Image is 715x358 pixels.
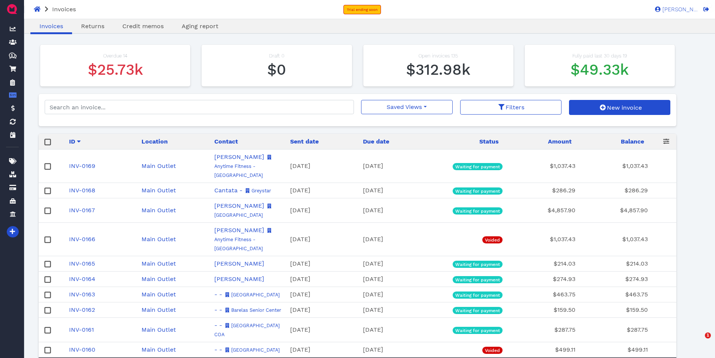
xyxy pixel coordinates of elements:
[363,346,383,353] span: [DATE]
[123,53,127,59] span: 14
[553,275,575,282] span: $274.93
[485,348,500,353] span: Voided
[173,22,227,31] a: Aging report
[281,53,284,59] span: 0
[122,23,164,30] span: Credit memos
[224,306,281,313] a: Barelas Senior Center
[550,162,575,169] span: $1,037.43
[244,188,271,193] small: Greystar
[290,291,310,298] span: [DATE]
[103,53,122,59] span: Overdue
[141,260,176,267] a: Main Outlet
[214,153,273,178] a: Anytime Fitness - [GEOGRAPHIC_DATA]
[69,162,95,169] a: INV-0169
[224,346,280,353] a: [GEOGRAPHIC_DATA]
[455,293,500,298] span: Waiting for payment
[69,275,95,282] a: INV-0164
[113,22,173,31] a: Credit memos
[555,346,575,353] span: $499.11
[141,275,176,282] a: Main Outlet
[550,236,575,243] span: $1,037.43
[72,22,113,31] a: Returns
[214,260,264,267] a: [PERSON_NAME]
[214,154,273,178] small: Anytime Fitness - [GEOGRAPHIC_DATA]
[290,346,310,353] span: [DATE]
[269,53,280,59] span: Draft
[554,306,575,313] span: $159.50
[214,323,280,337] small: [GEOGRAPHIC_DATA] COA
[69,187,95,194] a: INV-0168
[69,236,95,243] a: INV-0166
[214,153,264,160] a: [PERSON_NAME]
[661,7,698,12] span: [PERSON_NAME]
[39,23,63,30] span: Invoices
[69,346,95,353] a: INV-0160
[479,137,499,146] span: Status
[290,187,310,194] span: [DATE]
[141,207,176,214] a: Main Outlet
[267,61,286,79] span: $0
[343,5,381,14] a: Trial ending soon
[569,100,670,115] button: New invoice
[290,137,319,146] span: Sent date
[290,236,310,243] span: [DATE]
[418,53,450,59] span: Open invoices
[244,187,271,194] a: Greystar
[651,6,698,12] a: [PERSON_NAME]
[69,306,95,313] a: INV-0162
[625,187,648,194] span: $286.29
[290,162,310,169] span: [DATE]
[69,260,95,267] a: INV-0165
[455,165,500,169] span: Waiting for payment
[214,346,222,353] a: - -
[406,61,470,79] span: 312979.45
[69,137,75,146] span: ID
[141,162,176,169] a: Main Outlet
[69,207,95,214] a: INV-0167
[214,202,264,209] a: [PERSON_NAME]
[141,137,168,146] span: Location
[553,291,575,298] span: $463.75
[30,22,72,31] a: Invoices
[504,104,524,111] span: Filters
[621,137,644,146] span: Balance
[552,187,575,194] span: $286.29
[224,347,280,353] small: [GEOGRAPHIC_DATA]
[214,306,222,313] a: - -
[363,236,383,243] span: [DATE]
[214,137,238,146] span: Contact
[689,332,707,350] iframe: Intercom live chat
[554,326,575,333] span: $287.75
[572,53,621,59] span: Fully paid last 30 days
[548,207,575,214] span: $4,857.90
[69,291,95,298] a: INV-0163
[81,23,104,30] span: Returns
[455,328,500,333] span: Waiting for payment
[347,8,378,12] span: Trial ending soon
[141,346,176,353] a: Main Outlet
[623,53,627,59] span: 19
[485,238,500,242] span: Voided
[606,104,642,111] span: New invoice
[455,278,500,282] span: Waiting for payment
[451,53,458,59] span: 135
[455,189,500,193] span: Waiting for payment
[363,137,389,146] span: Due date
[290,207,310,214] span: [DATE]
[214,228,273,251] small: Anytime Fitness - [GEOGRAPHIC_DATA]
[214,187,242,194] a: Cantata -
[182,23,218,30] span: Aging report
[620,207,648,214] span: $4,857.90
[214,227,264,234] a: [PERSON_NAME]
[224,291,280,298] a: [GEOGRAPHIC_DATA]
[141,236,176,243] a: Main Outlet
[290,260,310,267] span: [DATE]
[290,326,310,333] span: [DATE]
[363,260,383,267] span: [DATE]
[626,306,648,313] span: $159.50
[363,187,383,194] span: [DATE]
[214,275,264,282] a: [PERSON_NAME]
[361,100,453,114] button: Saved Views
[455,308,500,313] span: Waiting for payment
[627,326,648,333] span: $287.75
